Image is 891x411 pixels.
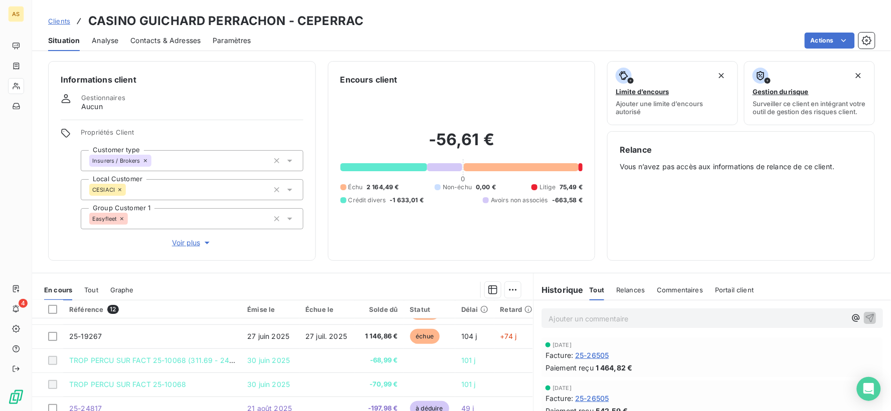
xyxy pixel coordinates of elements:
[616,286,645,294] span: Relances
[753,88,809,96] span: Gestion du risque
[500,332,517,340] span: +74 j
[491,196,548,205] span: Avoirs non associés
[361,331,398,341] span: 1 146,86 €
[443,183,472,192] span: Non-échu
[857,377,881,401] div: Open Intercom Messenger
[805,33,855,49] button: Actions
[92,216,117,222] span: Easyfleet
[92,187,115,193] span: CESIACI
[247,332,289,340] span: 27 juin 2025
[61,74,303,86] h6: Informations client
[361,379,398,389] span: -70,99 €
[81,237,303,248] button: Voir plus
[616,100,730,116] span: Ajouter une limite d’encours autorisé
[361,305,398,313] div: Solde dû
[247,356,290,364] span: 30 juin 2025
[84,286,98,294] span: Tout
[44,286,72,294] span: En cours
[348,183,363,192] span: Échu
[753,100,866,116] span: Surveiller ce client en intégrant votre outil de gestion des risques client.
[715,286,754,294] span: Portail client
[172,238,212,248] span: Voir plus
[213,36,251,46] span: Paramètres
[81,94,125,102] span: Gestionnaires
[81,128,303,142] span: Propriétés Client
[69,356,247,364] span: TROP PERCU SUR FACT 25-10068 (311.69 - 242.70)
[616,88,669,96] span: Limite d’encours
[552,196,583,205] span: -663,58 €
[305,305,348,313] div: Échue le
[390,196,424,205] span: -1 633,01 €
[461,356,476,364] span: 101 j
[575,350,609,360] span: 25-26505
[476,183,496,192] span: 0,00 €
[361,355,398,365] span: -68,99 €
[340,74,398,86] h6: Encours client
[128,214,136,223] input: Ajouter une valeur
[620,144,862,156] h6: Relance
[744,61,875,125] button: Gestion du risqueSurveiller ce client en intégrant votre outil de gestion des risques client.
[607,61,738,125] button: Limite d’encoursAjouter une limite d’encours autorisé
[410,329,440,344] span: échue
[461,380,476,388] span: 101 j
[48,17,70,25] span: Clients
[410,305,449,313] div: Statut
[533,284,584,296] h6: Historique
[560,183,583,192] span: 75,49 €
[461,175,465,183] span: 0
[596,362,633,373] span: 1 464,82 €
[546,393,573,403] span: Facture :
[130,36,201,46] span: Contacts & Adresses
[590,286,605,294] span: Tout
[48,16,70,26] a: Clients
[553,385,572,391] span: [DATE]
[247,380,290,388] span: 30 juin 2025
[110,286,134,294] span: Graphe
[88,12,364,30] h3: CASINO GUICHARD PERRACHON - CEPERRAC
[553,342,572,348] span: [DATE]
[92,36,118,46] span: Analyse
[126,185,134,194] input: Ajouter une valeur
[8,6,24,22] div: AS
[247,305,293,313] div: Émise le
[546,350,573,360] span: Facture :
[19,299,28,308] span: 4
[69,332,102,340] span: 25-19267
[305,332,347,340] span: 27 juil. 2025
[69,380,186,388] span: TROP PERCU SUR FACT 25-10068
[92,158,140,164] span: Insurers / Brokers
[546,362,594,373] span: Paiement reçu
[461,332,477,340] span: 104 j
[500,305,532,313] div: Retard
[340,130,583,160] h2: -56,61 €
[81,102,103,112] span: Aucun
[367,183,399,192] span: 2 164,49 €
[461,305,488,313] div: Délai
[107,305,118,314] span: 12
[575,393,609,403] span: 25-26505
[69,305,235,314] div: Référence
[151,156,159,165] input: Ajouter une valeur
[48,36,80,46] span: Situation
[8,389,24,405] img: Logo LeanPay
[657,286,703,294] span: Commentaires
[620,144,862,248] div: Vous n’avez pas accès aux informations de relance de ce client.
[540,183,556,192] span: Litige
[348,196,386,205] span: Crédit divers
